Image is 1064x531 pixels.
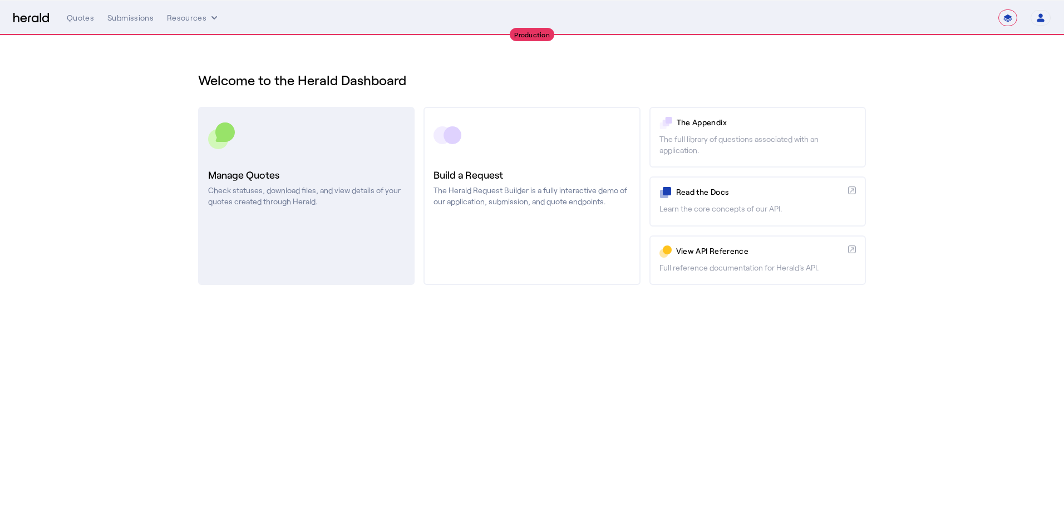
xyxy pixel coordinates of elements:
[677,117,856,128] p: The Appendix
[198,107,415,285] a: Manage QuotesCheck statuses, download files, and view details of your quotes created through Herald.
[659,203,856,214] p: Learn the core concepts of our API.
[649,176,866,226] a: Read the DocsLearn the core concepts of our API.
[676,186,844,198] p: Read the Docs
[208,185,405,207] p: Check statuses, download files, and view details of your quotes created through Herald.
[434,167,630,183] h3: Build a Request
[67,12,94,23] div: Quotes
[13,13,49,23] img: Herald Logo
[434,185,630,207] p: The Herald Request Builder is a fully interactive demo of our application, submission, and quote ...
[208,167,405,183] h3: Manage Quotes
[659,134,856,156] p: The full library of questions associated with an application.
[423,107,640,285] a: Build a RequestThe Herald Request Builder is a fully interactive demo of our application, submiss...
[510,28,554,41] div: Production
[659,262,856,273] p: Full reference documentation for Herald's API.
[649,235,866,285] a: View API ReferenceFull reference documentation for Herald's API.
[198,71,866,89] h1: Welcome to the Herald Dashboard
[649,107,866,168] a: The AppendixThe full library of questions associated with an application.
[676,245,844,257] p: View API Reference
[167,12,220,23] button: Resources dropdown menu
[107,12,154,23] div: Submissions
